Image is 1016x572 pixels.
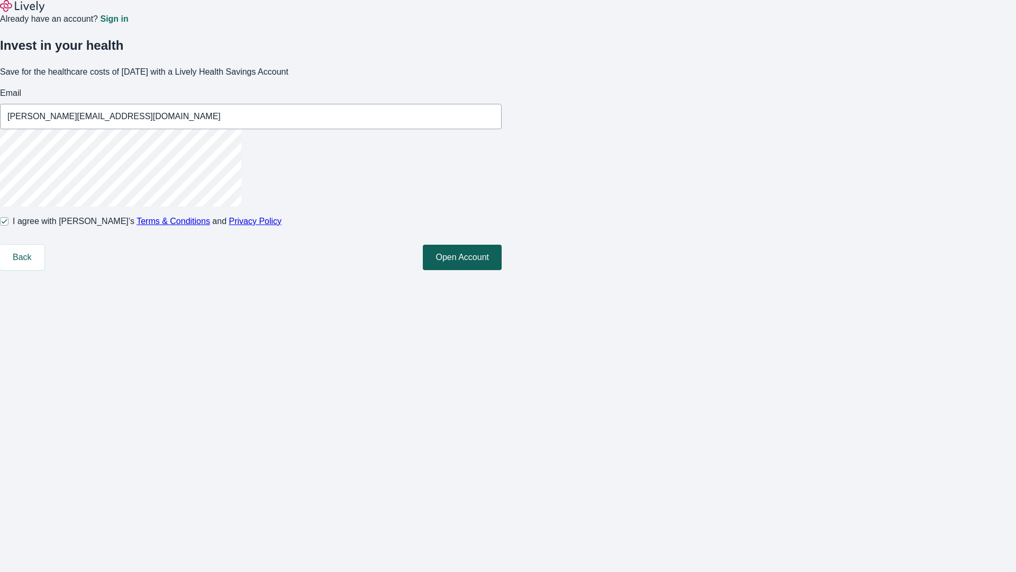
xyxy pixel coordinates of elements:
[423,245,502,270] button: Open Account
[229,217,282,226] a: Privacy Policy
[137,217,210,226] a: Terms & Conditions
[100,15,128,23] a: Sign in
[13,215,282,228] span: I agree with [PERSON_NAME]’s and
